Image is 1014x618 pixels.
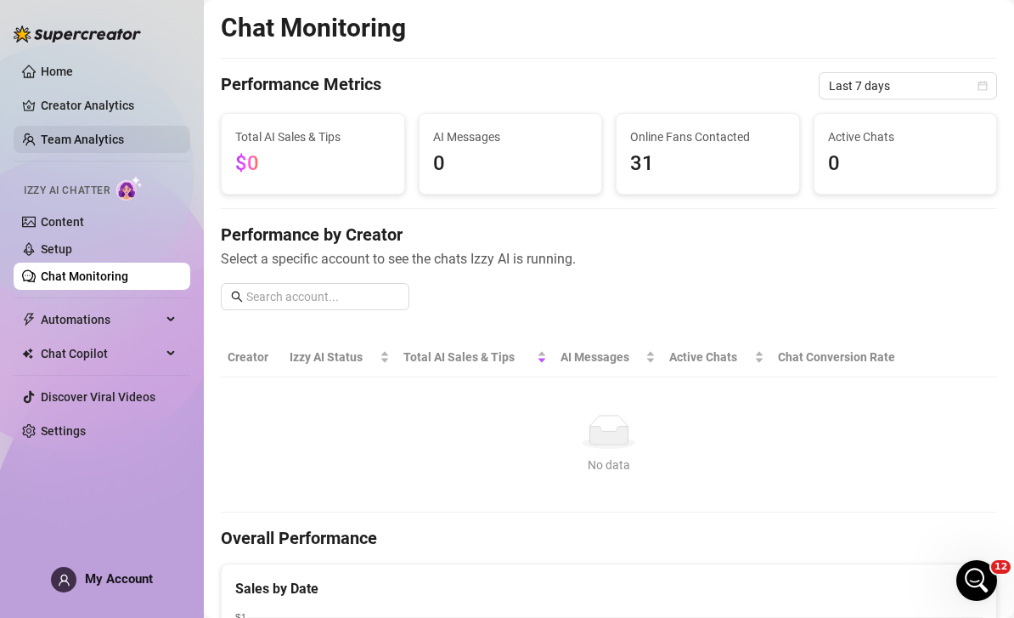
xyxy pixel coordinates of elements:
[41,424,86,438] a: Settings
[116,176,143,201] img: AI Chatter
[20,248,54,282] div: Profile image for Tanya
[397,337,554,377] th: Total AI Sales & Tips
[630,148,786,180] span: 31
[155,77,203,94] div: • 1h ago
[56,77,151,94] div: 🌟 Supercreator
[235,578,983,599] div: Sales by Date
[25,504,59,516] span: Home
[41,92,177,119] a: Creator Analytics
[20,437,54,471] img: Profile image for Ella
[221,223,997,247] h4: Performance by Creator
[22,313,36,326] span: thunderbolt
[662,337,770,377] th: Active Chats
[221,12,406,44] h2: Chat Monitoring
[828,148,983,180] span: 0
[403,348,533,366] span: Total AI Sales & Tips
[991,560,1011,574] span: 12
[433,128,589,146] span: AI Messages
[255,462,340,530] button: News
[199,504,226,516] span: Help
[60,265,95,283] div: Tanya
[85,571,153,587] span: My Account
[99,202,146,220] div: • [DATE]
[20,374,54,408] img: Profile image for Ella
[221,72,381,99] h4: Performance Metrics
[41,340,161,367] span: Chat Copilot
[433,148,589,180] span: 0
[155,139,203,157] div: • 1h ago
[99,265,146,283] div: • [DATE]
[281,504,313,516] span: News
[41,133,124,146] a: Team Analytics
[235,128,391,146] span: Total AI Sales & Tips
[94,504,160,516] span: Messages
[235,151,259,175] span: $0
[977,81,988,91] span: calendar
[58,574,70,587] span: user
[283,337,397,377] th: Izzy AI Status
[234,456,983,474] div: No data
[25,61,45,82] div: J
[221,248,997,269] span: Select a specific account to see the chats Izzy AI is running.
[221,337,283,377] th: Creator
[20,311,54,345] div: Profile image for Tanya
[162,391,210,409] div: • [DATE]
[41,242,72,256] a: Setup
[162,454,210,472] div: • [DATE]
[41,306,161,333] span: Automations
[22,348,33,360] img: Chat Copilot
[31,75,52,95] img: Ella avatar
[554,337,662,377] th: AI Messages
[14,26,141,43] img: logo-BBDzfeDw.svg
[85,462,170,530] button: Messages
[60,202,95,220] div: Tanya
[561,348,642,366] span: AI Messages
[956,560,997,601] iframe: Intercom live chat
[630,128,786,146] span: Online Fans Contacted
[99,328,146,346] div: • [DATE]
[60,328,95,346] div: Tanya
[56,123,586,137] span: No worries! Just give us a heads-up once it’s ready so we can enable the feature for you!
[24,183,110,199] span: Izzy AI Chatter
[829,73,987,99] span: Last 7 days
[41,65,73,78] a: Home
[246,287,399,306] input: Search account...
[298,7,329,37] div: Close
[25,124,45,145] div: J
[41,215,84,229] a: Content
[20,185,54,219] div: Profile image for Tanya
[60,391,159,409] div: [PERSON_NAME]
[170,462,255,530] button: Help
[126,8,217,37] h1: Messages
[17,75,37,95] img: Giselle avatar
[828,128,983,146] span: Active Chats
[41,390,155,404] a: Discover Viral Videos
[56,139,151,157] div: 🌟 Supercreator
[60,454,159,472] div: [PERSON_NAME]
[31,138,52,158] img: Ella avatar
[669,348,750,366] span: Active Chats
[17,138,37,158] img: Giselle avatar
[221,526,997,550] h4: Overall Performance
[771,337,920,377] th: Chat Conversion Rate
[41,269,128,283] a: Chat Monitoring
[290,348,376,366] span: Izzy AI Status
[231,291,243,303] span: search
